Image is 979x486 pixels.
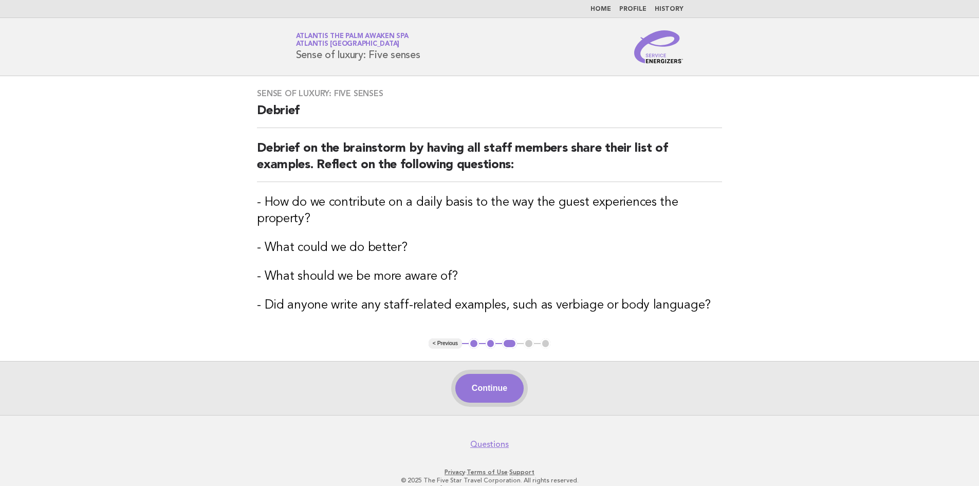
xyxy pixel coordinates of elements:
[445,469,465,476] a: Privacy
[467,469,508,476] a: Terms of Use
[257,268,722,285] h3: - What should we be more aware of?
[175,476,804,484] p: © 2025 The Five Star Travel Corporation. All rights reserved.
[296,33,409,47] a: Atlantis The Palm Awaken SpaAtlantis [GEOGRAPHIC_DATA]
[257,140,722,182] h2: Debrief on the brainstorm by having all staff members share their list of examples. Reflect on th...
[257,194,722,227] h3: - How do we contribute on a daily basis to the way the guest experiences the property?
[175,468,804,476] p: · ·
[257,103,722,128] h2: Debrief
[429,338,462,349] button: < Previous
[655,6,684,12] a: History
[590,6,611,12] a: Home
[257,240,722,256] h3: - What could we do better?
[455,374,524,403] button: Continue
[469,338,479,349] button: 1
[619,6,646,12] a: Profile
[470,439,509,449] a: Questions
[502,338,517,349] button: 3
[257,88,722,99] h3: Sense of luxury: Five senses
[634,30,684,63] img: Service Energizers
[509,469,534,476] a: Support
[296,41,400,48] span: Atlantis [GEOGRAPHIC_DATA]
[486,338,496,349] button: 2
[296,33,420,60] h1: Sense of luxury: Five senses
[257,297,722,314] h3: - Did anyone write any staff-related examples, such as verbiage or body language?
